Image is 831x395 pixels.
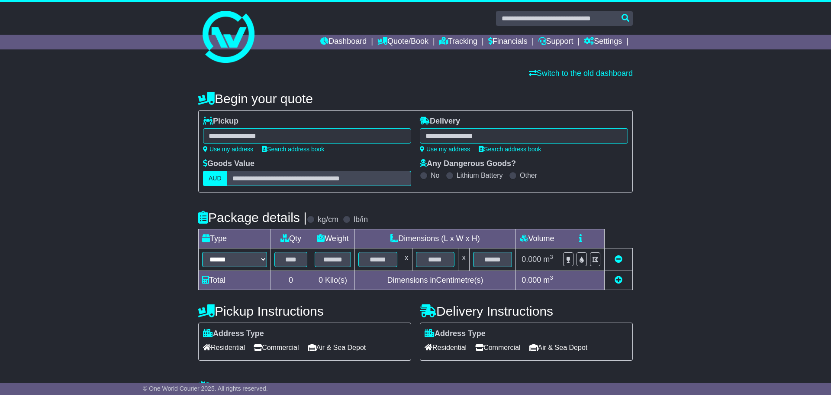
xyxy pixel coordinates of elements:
a: Support [538,35,573,49]
h4: Pickup Instructions [198,304,411,318]
h4: Package details | [198,210,307,225]
td: x [458,248,470,271]
span: © One World Courier 2025. All rights reserved. [143,385,268,392]
label: Address Type [203,329,264,339]
td: 0 [271,271,311,290]
a: Add new item [615,276,622,284]
span: 0.000 [522,255,541,264]
a: Dashboard [320,35,367,49]
label: Address Type [425,329,486,339]
span: 0.000 [522,276,541,284]
a: Quote/Book [377,35,428,49]
a: Remove this item [615,255,622,264]
label: Other [520,171,537,180]
td: Qty [271,229,311,248]
td: Dimensions in Centimetre(s) [354,271,515,290]
label: Lithium Battery [457,171,503,180]
span: m [543,255,553,264]
span: Commercial [475,341,520,354]
label: AUD [203,171,227,186]
h4: Begin your quote [198,91,633,106]
label: Any Dangerous Goods? [420,159,516,169]
td: Dimensions (L x W x H) [354,229,515,248]
span: m [543,276,553,284]
td: Volume [515,229,559,248]
a: Use my address [420,146,470,153]
span: Commercial [254,341,299,354]
a: Search address book [262,146,324,153]
label: kg/cm [318,215,338,225]
a: Tracking [439,35,477,49]
a: Use my address [203,146,253,153]
td: Type [199,229,271,248]
td: Total [199,271,271,290]
label: Goods Value [203,159,254,169]
a: Search address book [479,146,541,153]
td: Kilo(s) [311,271,355,290]
label: Pickup [203,117,238,126]
label: No [431,171,439,180]
span: Residential [203,341,245,354]
sup: 3 [550,274,553,281]
td: x [401,248,412,271]
span: Residential [425,341,467,354]
a: Switch to the old dashboard [529,69,633,78]
span: 0 [319,276,323,284]
a: Financials [488,35,528,49]
span: Air & Sea Depot [529,341,588,354]
label: lb/in [354,215,368,225]
sup: 3 [550,254,553,260]
td: Weight [311,229,355,248]
h4: Delivery Instructions [420,304,633,318]
a: Settings [584,35,622,49]
h4: Warranty & Insurance [198,380,633,395]
span: Air & Sea Depot [308,341,366,354]
label: Delivery [420,117,460,126]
